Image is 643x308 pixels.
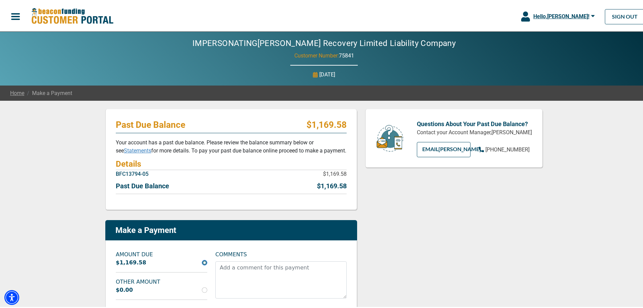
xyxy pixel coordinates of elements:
label: COMMENTS [215,249,247,257]
span: Hello, [PERSON_NAME] ! [533,12,589,18]
p: Past Due Balance [116,118,185,129]
a: Statements [124,146,151,152]
span: Customer Number: [294,51,339,57]
label: $1,169.58 [116,257,146,265]
img: customer-service.png [375,123,405,151]
a: Home [10,88,24,96]
p: BFC13794-05 [116,169,149,177]
img: Beacon Funding Customer Portal Logo [31,6,113,24]
p: Make a Payment [115,224,176,234]
p: [DATE] [319,69,335,77]
p: Questions About Your Past Due Balance? [417,118,532,127]
a: EMAIL[PERSON_NAME] [417,141,471,156]
p: Contact your Account Manager, [PERSON_NAME] [417,127,532,135]
label: $0.00 [116,285,133,293]
h4: Details [116,157,347,168]
p: $1,169.58 [323,169,347,177]
p: Past Due Balance [116,180,169,190]
div: Accessibility Menu [4,289,19,304]
label: OTHER AMOUNT [112,277,211,285]
span: 75841 [339,51,354,57]
h2: IMPERSONATING [PERSON_NAME] Recovery Limited Liability Company [172,37,476,47]
p: Your account has a past due balance. Please review the balance summary below or see for more deta... [116,137,347,153]
a: [PHONE_NUMBER] [479,144,530,152]
label: AMOUNT DUE [112,249,211,257]
p: $1,169.58 [317,180,347,190]
span: [PHONE_NUMBER] [485,145,530,151]
span: Make a Payment [24,88,72,96]
p: $1,169.58 [306,118,347,129]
